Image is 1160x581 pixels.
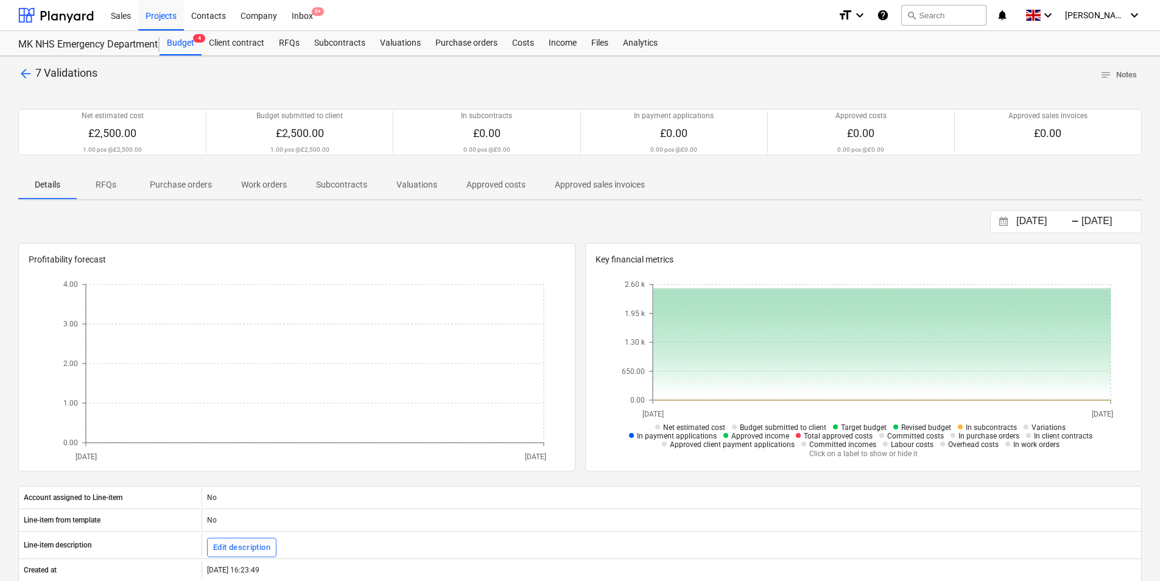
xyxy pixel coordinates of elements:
tspan: 650.00 [622,367,645,376]
span: £0.00 [1034,127,1061,139]
div: - [1071,218,1079,225]
i: keyboard_arrow_down [1041,8,1055,23]
a: Income [541,31,584,55]
p: Approved costs [466,178,526,191]
p: In payment applications [634,111,714,121]
span: Budget submitted to client [740,423,826,432]
tspan: 3.00 [63,320,78,329]
button: Edit description [207,538,276,557]
span: Revised budget [901,423,951,432]
tspan: [DATE] [526,452,547,461]
a: Files [584,31,616,55]
tspan: 1.00 [63,400,78,408]
input: End Date [1079,213,1141,230]
span: In work orders [1013,440,1060,449]
span: search [907,10,916,20]
tspan: 2.00 [63,360,78,368]
p: Line-item from template [24,515,100,526]
div: MK NHS Emergency Department [18,38,145,51]
span: £0.00 [847,127,874,139]
button: Notes [1095,66,1142,85]
span: Target budget [841,423,887,432]
span: [PERSON_NAME] [1065,10,1126,20]
i: format_size [838,8,852,23]
i: keyboard_arrow_down [1127,8,1142,23]
i: Knowledge base [877,8,889,23]
p: RFQs [91,178,121,191]
p: Approved sales invoices [1008,111,1088,121]
span: 7 Validations [35,66,97,79]
input: Start Date [1014,213,1076,230]
a: Subcontracts [307,31,373,55]
p: 1.00 pcs @ £2,500.00 [83,146,142,153]
tspan: 1.95 k [625,309,645,318]
p: Approved costs [835,111,887,121]
button: Search [901,5,986,26]
span: In payment applications [637,432,717,440]
a: Budget4 [160,31,202,55]
span: Committed incomes [809,440,876,449]
span: Committed costs [887,432,944,440]
span: Approved income [731,432,789,440]
p: Valuations [396,178,437,191]
p: 0.00 pcs @ £0.00 [837,146,884,153]
span: £0.00 [473,127,501,139]
tspan: [DATE] [1092,410,1113,418]
span: Approved client payment applications [670,440,795,449]
p: Approved sales invoices [555,178,645,191]
p: Net estimated cost [82,111,144,121]
p: Subcontracts [316,178,367,191]
p: Work orders [241,178,287,191]
p: In subcontracts [461,111,512,121]
div: No [202,488,1141,507]
span: Labour costs [891,440,933,449]
a: Costs [505,31,541,55]
span: In client contracts [1034,432,1092,440]
div: No [202,510,1141,530]
p: 0.00 pcs @ £0.00 [650,146,697,153]
span: In subcontracts [966,423,1017,432]
span: Overhead costs [948,440,999,449]
tspan: 4.00 [63,281,78,289]
p: 1.00 pcs @ £2,500.00 [270,146,329,153]
p: Details [33,178,62,191]
a: Client contract [202,31,272,55]
tspan: 0.00 [630,396,645,405]
span: £2,500.00 [276,127,324,139]
span: arrow_back [18,66,33,81]
tspan: 1.30 k [625,339,645,347]
p: Key financial metrics [596,253,1132,266]
p: Account assigned to Line-item [24,493,122,503]
tspan: [DATE] [642,410,663,418]
a: RFQs [272,31,307,55]
div: [DATE] 16:23:49 [202,560,1141,580]
span: £0.00 [660,127,687,139]
span: Total approved costs [804,432,873,440]
iframe: Chat Widget [1099,523,1160,581]
p: Line-item description [24,540,92,551]
div: Valuations [373,31,428,55]
a: Analytics [616,31,665,55]
tspan: 0.00 [63,439,78,448]
div: Edit description [213,541,270,555]
i: notifications [996,8,1008,23]
span: notes [1100,69,1111,80]
span: In purchase orders [958,432,1019,440]
span: Notes [1100,68,1137,82]
span: Net estimated cost [663,423,725,432]
p: Budget submitted to client [256,111,343,121]
p: Created at [24,565,57,576]
a: Purchase orders [428,31,505,55]
span: 4 [193,34,205,43]
i: keyboard_arrow_down [852,8,867,23]
p: Click on a label to show or hide it [616,449,1111,459]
